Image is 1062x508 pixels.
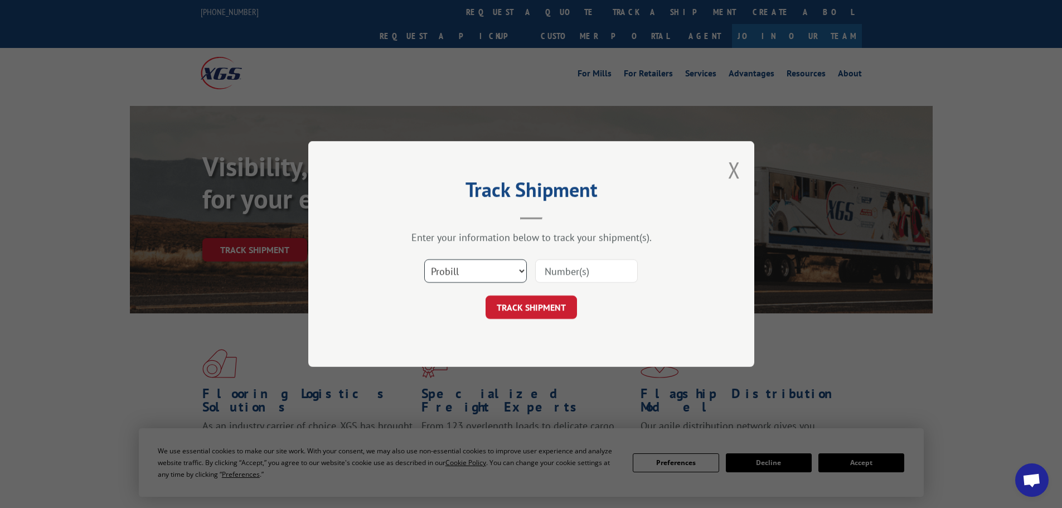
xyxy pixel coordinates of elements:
[486,296,577,319] button: TRACK SHIPMENT
[364,182,699,203] h2: Track Shipment
[535,259,638,283] input: Number(s)
[728,155,740,185] button: Close modal
[1015,463,1049,497] div: Open chat
[364,231,699,244] div: Enter your information below to track your shipment(s).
